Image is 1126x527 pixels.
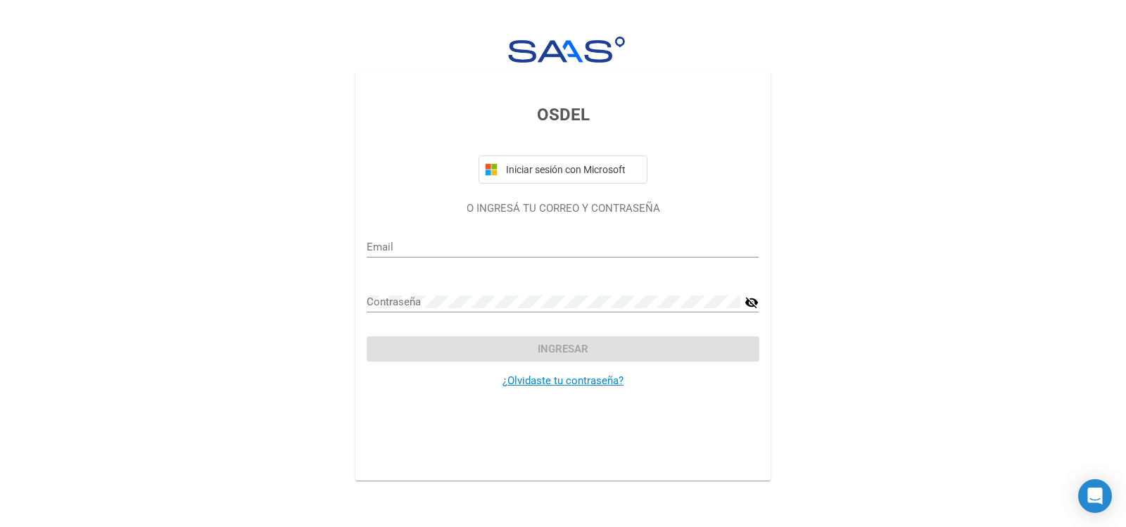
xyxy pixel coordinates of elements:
[479,155,647,184] button: Iniciar sesión con Microsoft
[502,374,624,387] a: ¿Olvidaste tu contraseña?
[367,102,759,127] h3: OSDEL
[1078,479,1112,513] div: Open Intercom Messenger
[538,343,588,355] span: Ingresar
[745,294,759,311] mat-icon: visibility_off
[503,164,641,175] span: Iniciar sesión con Microsoft
[367,336,759,362] button: Ingresar
[367,201,759,217] p: O INGRESÁ TU CORREO Y CONTRASEÑA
